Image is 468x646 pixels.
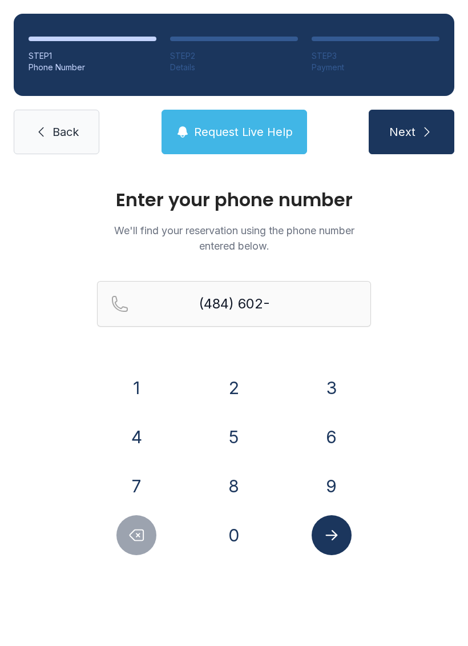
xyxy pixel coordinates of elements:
span: Next [389,124,415,140]
button: 5 [214,417,254,457]
button: 6 [312,417,352,457]
button: 0 [214,515,254,555]
button: 8 [214,466,254,506]
button: 4 [116,417,156,457]
span: Request Live Help [194,124,293,140]
p: We'll find your reservation using the phone number entered below. [97,223,371,254]
span: Back [53,124,79,140]
button: 1 [116,368,156,408]
button: 9 [312,466,352,506]
button: Submit lookup form [312,515,352,555]
div: Payment [312,62,439,73]
h1: Enter your phone number [97,191,371,209]
input: Reservation phone number [97,281,371,327]
button: 3 [312,368,352,408]
div: Phone Number [29,62,156,73]
button: 2 [214,368,254,408]
div: Details [170,62,298,73]
div: STEP 1 [29,50,156,62]
div: STEP 3 [312,50,439,62]
div: STEP 2 [170,50,298,62]
button: 7 [116,466,156,506]
button: Delete number [116,515,156,555]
